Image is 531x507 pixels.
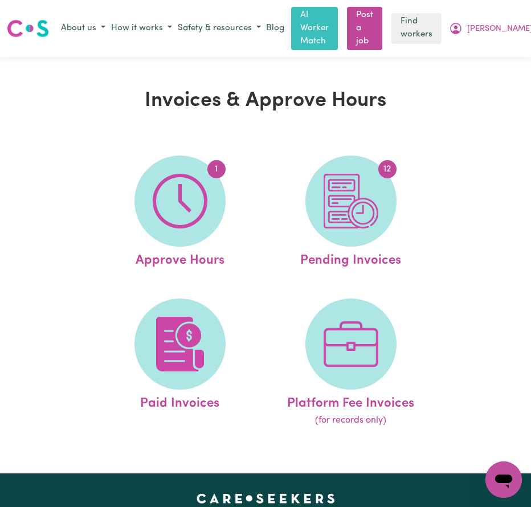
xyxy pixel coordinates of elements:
a: Approve Hours [98,156,262,271]
a: AI Worker Match [291,7,338,50]
a: Pending Invoices [269,156,433,271]
span: Approve Hours [136,247,224,271]
span: 12 [378,160,397,178]
button: Safety & resources [175,19,264,38]
a: Platform Fee Invoices(for records only) [269,299,433,427]
button: About us [58,19,108,38]
iframe: Button to launch messaging window [485,461,522,498]
span: (for records only) [315,414,386,427]
span: Pending Invoices [300,247,401,271]
a: Paid Invoices [98,299,262,427]
h1: Invoices & Approve Hours [51,89,480,113]
a: Find workers [391,13,442,44]
img: Careseekers logo [7,18,49,39]
button: How it works [108,19,175,38]
a: Careseekers home page [197,494,335,503]
span: 1 [207,160,226,178]
a: Blog [264,20,287,38]
a: Post a job [347,7,382,50]
span: Paid Invoices [140,390,219,414]
a: Careseekers logo [7,15,49,42]
span: Platform Fee Invoices [287,390,414,414]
